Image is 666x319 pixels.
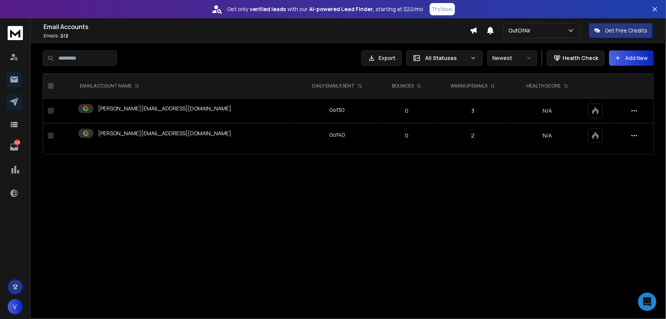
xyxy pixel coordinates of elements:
div: 0 of 40 [329,131,345,139]
p: Get Free Credits [605,27,647,34]
button: Try Now [430,3,455,15]
p: 0 [384,132,430,139]
div: EMAIL ACCOUNT NAME [80,83,139,89]
p: All Statuses [425,54,467,62]
span: 2 / 2 [60,32,68,39]
p: OutOfAir [508,27,534,34]
button: Get Free Credits [589,23,653,38]
p: HEALTH SCORE [526,83,561,89]
div: Open Intercom Messenger [638,293,656,311]
strong: verified leads [250,5,286,13]
button: Export [361,50,402,66]
a: 1410 [6,139,22,155]
td: 2 [435,123,511,148]
p: N/A [516,107,579,115]
button: V [8,299,23,314]
p: DAILY EMAILS SENT [312,83,355,89]
button: Add New [609,50,654,66]
p: 1410 [14,139,20,146]
p: [PERSON_NAME][EMAIL_ADDRESS][DOMAIN_NAME] [98,105,231,112]
p: 0 [384,107,430,115]
p: Emails : [44,33,470,39]
p: N/A [516,132,579,139]
button: Newest [487,50,537,66]
strong: AI-powered Lead Finder, [310,5,374,13]
td: 3 [435,99,511,123]
button: Health Check [547,50,605,66]
h1: Email Accounts [44,22,470,31]
p: WARMUP EMAILS [450,83,487,89]
p: BOUNCES [392,83,414,89]
div: 0 of 30 [329,106,345,114]
img: logo [8,26,23,40]
p: Health Check [563,54,598,62]
p: Get only with our starting at $22/mo [227,5,424,13]
p: Try Now [432,5,453,13]
p: [PERSON_NAME][EMAIL_ADDRESS][DOMAIN_NAME] [98,130,231,137]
